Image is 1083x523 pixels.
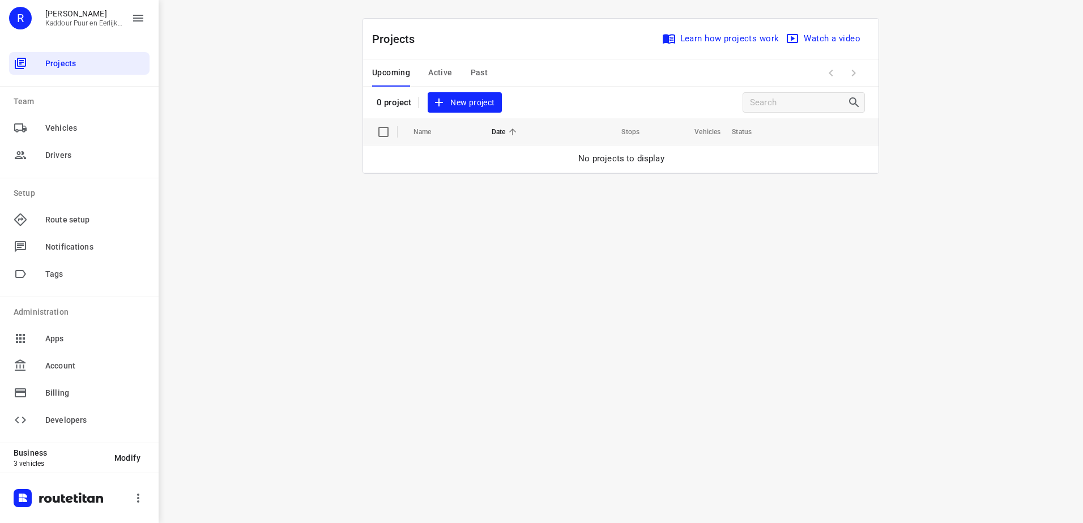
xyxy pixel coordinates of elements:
p: Business [14,448,105,457]
span: Name [413,125,446,139]
div: Projects [9,52,150,75]
p: 0 project [377,97,411,108]
p: Setup [14,187,150,199]
span: Route setup [45,214,145,226]
div: Vehicles [9,117,150,139]
span: Vehicles [45,122,145,134]
div: Route setup [9,208,150,231]
span: Account [45,360,145,372]
p: 3 vehicles [14,460,105,468]
span: Upcoming [372,66,410,80]
span: Developers [45,414,145,426]
div: Developers [9,409,150,431]
div: Tags [9,263,150,285]
span: Past [471,66,488,80]
button: New project [428,92,501,113]
div: Notifications [9,235,150,258]
span: Notifications [45,241,145,253]
p: Administration [14,306,150,318]
span: Billing [45,387,145,399]
div: Apps [9,327,150,350]
div: Account [9,354,150,377]
input: Search projects [750,94,847,112]
p: Team [14,96,150,108]
div: R [9,7,32,29]
span: Projects [45,58,145,70]
span: Stops [607,125,639,139]
span: New project [434,96,494,110]
span: Apps [45,333,145,345]
span: Next Page [842,62,865,84]
span: Previous Page [820,62,842,84]
span: Date [492,125,521,139]
span: Active [428,66,452,80]
span: Modify [114,453,140,462]
div: Drivers [9,144,150,166]
div: Billing [9,381,150,404]
p: Kaddour Puur en Eerlijk Vlees B.V. [45,19,122,27]
p: Projects [372,31,424,48]
span: Drivers [45,149,145,161]
span: Status [732,125,766,139]
span: Tags [45,268,145,280]
button: Modify [105,448,150,468]
p: Rachid Kaddour [45,9,122,18]
span: Vehicles [680,125,720,139]
div: Search [847,96,864,109]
